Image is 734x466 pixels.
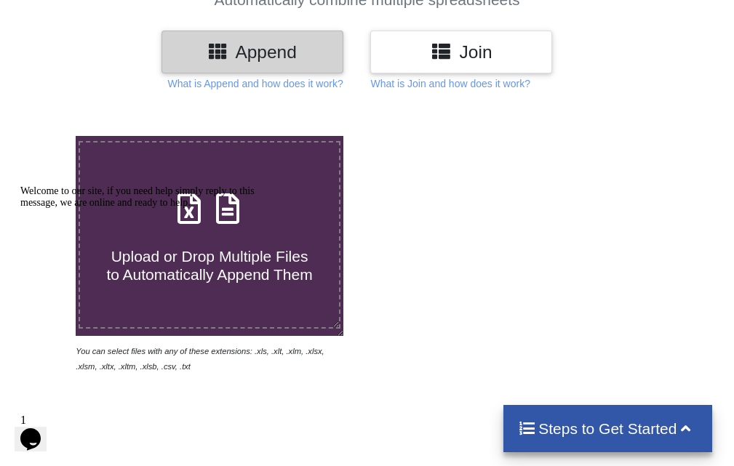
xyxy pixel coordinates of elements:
iframe: chat widget [15,408,61,451]
h3: Append [172,41,332,63]
span: Welcome to our site, if you need help simply reply to this message, we are online and ready to help. [6,6,240,28]
div: Welcome to our site, if you need help simply reply to this message, we are online and ready to help. [6,6,268,29]
p: What is Append and how does it work? [167,76,343,91]
h3: Join [381,41,541,63]
iframe: chat widget [15,180,276,401]
h4: Steps to Get Started [518,419,698,438]
p: What is Join and how does it work? [370,76,530,91]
